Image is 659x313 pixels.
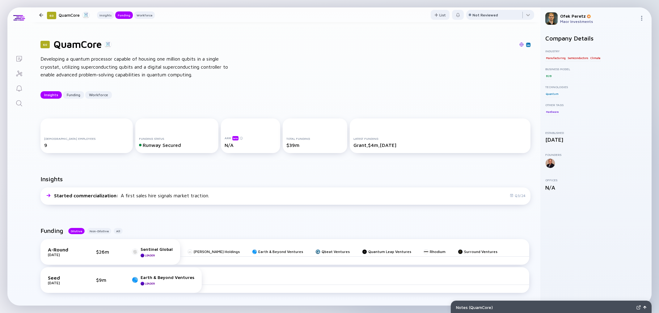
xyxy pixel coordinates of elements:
div: Funding Status [139,137,215,140]
div: Sentinel Global [141,247,173,252]
div: Ofek Peretz [560,13,637,19]
button: Workforce [134,11,155,19]
div: Insights [40,90,62,100]
div: A first sales hire signals market traction. [54,193,209,198]
a: Sentinel GlobalLeader [132,247,173,257]
a: Earth & Beyond Ventures [252,249,303,254]
div: Quantum Leap Ventures [368,249,411,254]
img: Ofek Profile Picture [545,12,558,25]
button: List [431,10,450,20]
div: Other Tags [545,103,647,107]
div: Manufacturing [545,55,566,61]
div: Climate [590,55,601,61]
div: Earth & Beyond Ventures [141,275,194,280]
div: $39m [286,142,344,148]
div: B2B [545,73,552,79]
button: Non-Dilutive [87,228,111,234]
button: Insights [40,91,62,99]
h2: Funding [40,227,63,234]
div: Maor Investments [560,19,637,24]
a: Surround Ventures [458,249,497,254]
a: Earth & Beyond VenturesLeader [132,275,194,285]
div: Workforce [134,12,155,18]
button: Workforce [85,91,112,99]
button: All [114,228,123,234]
h1: QuamCore [53,38,102,50]
a: [PERSON_NAME] Holdings [188,249,240,254]
div: Total Funding [286,137,344,140]
button: Funding [63,91,84,99]
a: Rhodium [424,249,446,254]
div: N/A [225,142,277,148]
button: Funding [115,11,133,19]
div: Not Reviewed [472,13,498,17]
a: Search [7,95,31,110]
div: Quantum [545,91,559,97]
button: Insights [97,11,114,19]
div: Runway Secured [139,142,215,148]
a: Lists [7,51,31,66]
img: Menu [639,16,644,21]
span: Started commercialization : [54,193,120,198]
div: Established [545,131,647,135]
div: Notes ( QuamCore ) [456,305,634,310]
div: $26m [96,249,115,255]
div: Funding [63,90,84,100]
div: Technologies [545,85,647,89]
div: Industry [545,49,647,53]
h2: Company Details [545,35,647,42]
div: Earth & Beyond Ventures [258,249,303,254]
div: [PERSON_NAME] Holdings [194,249,240,254]
div: $9m [96,277,115,283]
div: Developing a quantum processor capable of housing one million qubits in a single cryostat, utiliz... [40,55,238,79]
div: Q3/24 [510,193,526,198]
img: QuamCore Linkedin Page [527,43,530,46]
div: Leader [145,254,155,257]
h2: Insights [40,175,63,182]
div: [DEMOGRAPHIC_DATA] Employees [44,137,129,140]
div: Leader [145,282,155,285]
div: [DATE] [48,252,79,257]
div: Insights [97,12,114,18]
img: Open Notes [643,306,646,309]
div: Semiconductors [567,55,589,61]
div: 60 [47,12,56,19]
div: Offices [545,178,647,182]
button: Dilutive [68,228,85,234]
div: 9 [44,142,129,148]
div: Seed [48,275,79,281]
a: Quantum Leap Ventures [362,249,411,254]
div: N/A [545,184,647,191]
div: Hardware [545,109,559,115]
div: Funding [115,12,133,18]
div: A-Round [48,247,79,252]
div: Surround Ventures [464,249,497,254]
div: [DATE] [48,281,79,285]
div: Business Model [545,67,647,71]
div: QuamCore [59,11,90,19]
div: ARR [225,136,277,140]
div: Rhodium [430,249,446,254]
a: Qbeat Ventures [315,249,350,254]
div: Workforce [85,90,112,100]
div: Latest Funding [353,137,527,140]
img: Expand Notes [636,305,641,310]
div: 60 [40,41,50,48]
a: Reminders [7,80,31,95]
div: Qbeat Ventures [322,249,350,254]
img: QuamCore Website [519,42,524,47]
a: Investor Map [7,66,31,80]
div: Founders [545,153,647,156]
div: [DATE] [545,136,647,143]
div: beta [232,136,239,140]
div: Grant, $4m, [DATE] [353,142,527,148]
